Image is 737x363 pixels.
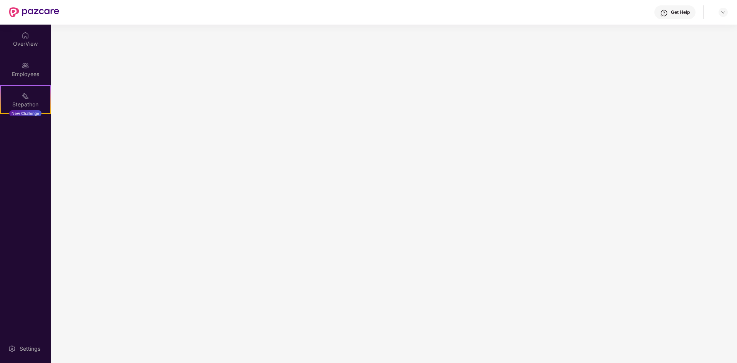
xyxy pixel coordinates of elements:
div: Stepathon [1,101,50,108]
div: New Challenge [9,110,41,116]
img: svg+xml;base64,PHN2ZyB4bWxucz0iaHR0cDovL3d3dy53My5vcmcvMjAwMC9zdmciIHdpZHRoPSIyMSIgaGVpZ2h0PSIyMC... [22,92,29,100]
img: svg+xml;base64,PHN2ZyBpZD0iSGVscC0zMngzMiIgeG1sbnM9Imh0dHA6Ly93d3cudzMub3JnLzIwMDAvc3ZnIiB3aWR0aD... [660,9,668,17]
div: Get Help [671,9,690,15]
img: svg+xml;base64,PHN2ZyBpZD0iRW1wbG95ZWVzIiB4bWxucz0iaHR0cDovL3d3dy53My5vcmcvMjAwMC9zdmciIHdpZHRoPS... [22,62,29,70]
img: svg+xml;base64,PHN2ZyBpZD0iRHJvcGRvd24tMzJ4MzIiIHhtbG5zPSJodHRwOi8vd3d3LnczLm9yZy8yMDAwL3N2ZyIgd2... [720,9,726,15]
img: New Pazcare Logo [9,7,59,17]
img: svg+xml;base64,PHN2ZyBpZD0iSG9tZSIgeG1sbnM9Imh0dHA6Ly93d3cudzMub3JnLzIwMDAvc3ZnIiB3aWR0aD0iMjAiIG... [22,31,29,39]
div: Settings [17,345,43,353]
img: svg+xml;base64,PHN2ZyBpZD0iU2V0dGluZy0yMHgyMCIgeG1sbnM9Imh0dHA6Ly93d3cudzMub3JnLzIwMDAvc3ZnIiB3aW... [8,345,16,353]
